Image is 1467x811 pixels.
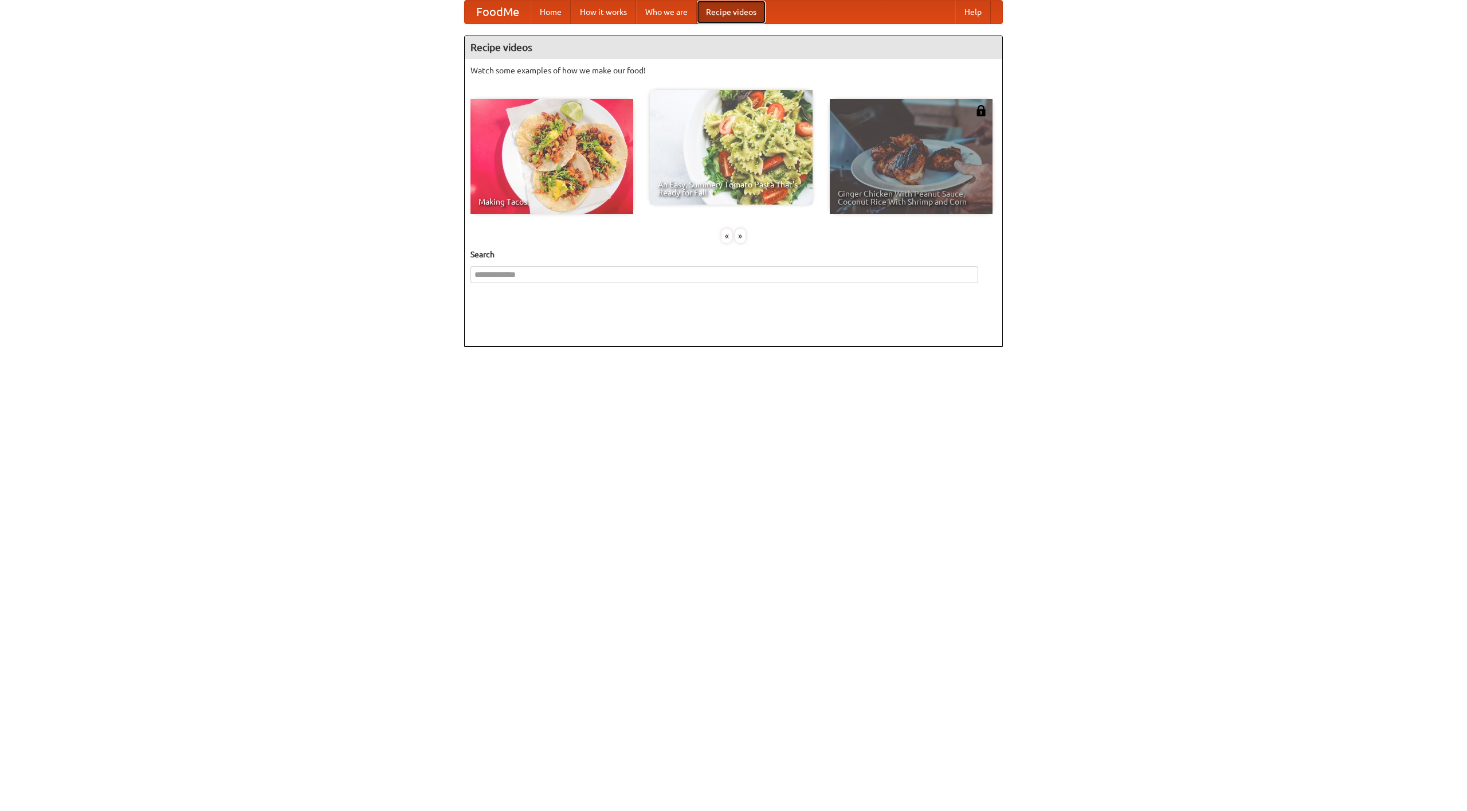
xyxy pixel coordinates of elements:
h4: Recipe videos [465,36,1002,59]
div: « [721,229,732,243]
a: An Easy, Summery Tomato Pasta That's Ready for Fall [650,90,813,205]
a: Recipe videos [697,1,766,23]
a: FoodMe [465,1,531,23]
a: Help [955,1,991,23]
a: Who we are [636,1,697,23]
a: Making Tacos [470,99,633,214]
div: » [735,229,746,243]
p: Watch some examples of how we make our food! [470,65,997,76]
span: An Easy, Summery Tomato Pasta That's Ready for Fall [658,181,805,197]
span: Making Tacos [478,198,625,206]
img: 483408.png [975,105,987,116]
a: How it works [571,1,636,23]
a: Home [531,1,571,23]
h5: Search [470,249,997,260]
